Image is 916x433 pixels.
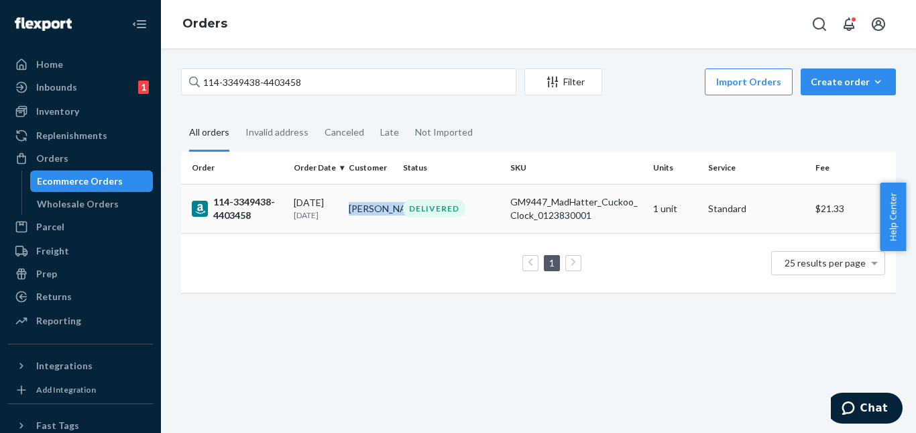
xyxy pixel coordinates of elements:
a: Orders [8,148,153,169]
img: Flexport logo [15,17,72,31]
div: Freight [36,244,69,258]
th: Order [181,152,288,184]
div: Create order [811,75,886,89]
a: Add Integration [8,382,153,398]
a: Freight [8,240,153,262]
div: Canceled [325,115,364,150]
input: Search orders [181,68,516,95]
th: Status [398,152,505,184]
a: Ecommerce Orders [30,171,154,192]
div: Home [36,58,63,71]
ol: breadcrumbs [172,5,238,44]
a: Returns [8,286,153,307]
div: [DATE] [294,196,338,221]
iframe: Opens a widget where you can chat to one of our agents [831,393,903,426]
button: Create order [801,68,896,95]
div: Inbounds [36,81,77,94]
button: Integrations [8,355,153,377]
div: Filter [525,75,602,89]
div: Customer [349,162,393,173]
a: Home [8,54,153,75]
button: Import Orders [705,68,793,95]
td: 1 unit [648,184,703,233]
div: Parcel [36,220,64,234]
div: Wholesale Orders [37,197,119,211]
a: Inbounds1 [8,77,153,98]
span: 25 results per page [785,257,866,269]
p: [DATE] [294,209,338,221]
div: DELIVERED [403,199,465,218]
th: Service [703,152,810,184]
div: Ecommerce Orders [37,175,123,188]
button: Open account menu [865,11,892,38]
button: Open Search Box [806,11,833,38]
a: Replenishments [8,125,153,146]
td: $21.33 [810,184,896,233]
button: Open notifications [836,11,862,38]
button: Close Navigation [126,11,153,38]
a: Wholesale Orders [30,193,154,215]
a: Prep [8,263,153,285]
div: Add Integration [36,384,96,395]
div: Fast Tags [36,419,79,432]
div: 1 [138,81,149,94]
button: Help Center [880,183,906,251]
div: All orders [189,115,229,152]
div: Late [380,115,399,150]
div: 114-3349438-4403458 [192,195,283,222]
th: SKU [505,152,648,184]
td: [PERSON_NAME] [343,184,398,233]
div: GM9447_MadHatter_Cuckoo_Clock_0123830001 [510,195,642,222]
a: Page 1 is your current page [547,257,557,269]
th: Order Date [288,152,343,184]
th: Fee [810,152,896,184]
div: Replenishments [36,129,107,142]
div: Prep [36,267,57,281]
button: Filter [524,68,602,95]
div: Returns [36,290,72,303]
div: Not Imported [415,115,473,150]
div: Integrations [36,359,93,373]
div: Reporting [36,314,81,328]
a: Parcel [8,216,153,238]
p: Standard [708,202,805,215]
a: Orders [182,16,227,31]
div: Orders [36,152,68,165]
div: Invalid address [245,115,308,150]
a: Reporting [8,310,153,332]
th: Units [648,152,703,184]
div: Inventory [36,105,79,118]
a: Inventory [8,101,153,122]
